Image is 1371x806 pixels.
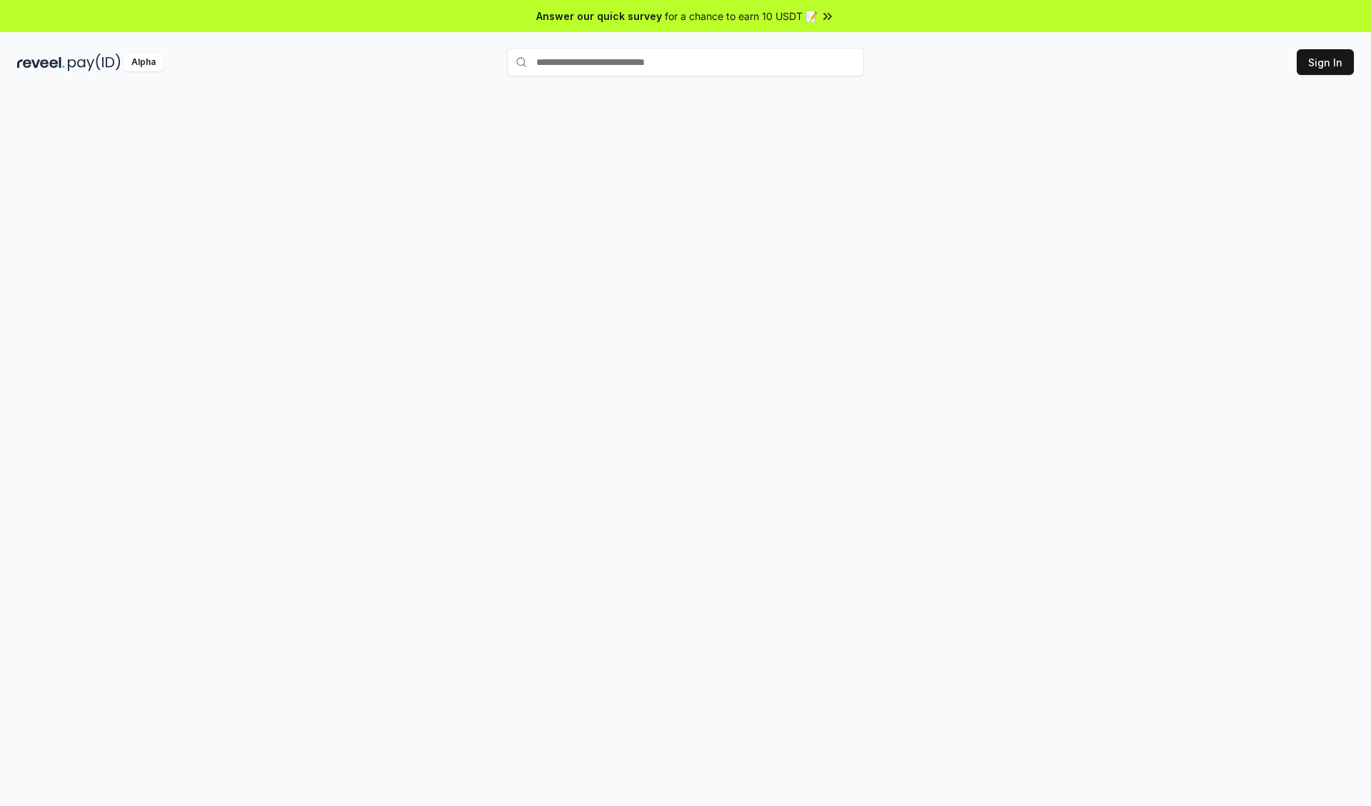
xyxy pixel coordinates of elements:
button: Sign In [1297,49,1354,75]
div: Alpha [124,54,164,71]
img: pay_id [68,54,121,71]
img: reveel_dark [17,54,65,71]
span: for a chance to earn 10 USDT 📝 [665,9,818,24]
span: Answer our quick survey [536,9,662,24]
